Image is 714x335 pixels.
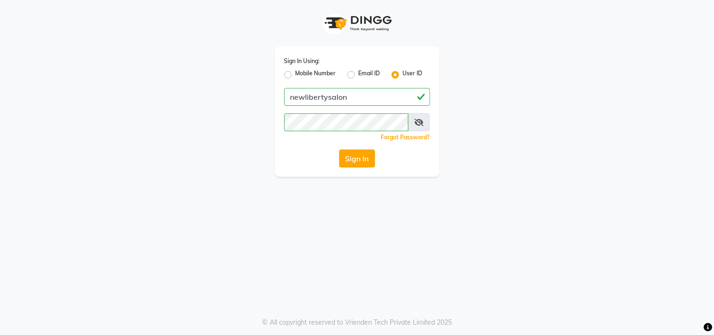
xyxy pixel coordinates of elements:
input: Username [284,113,409,131]
input: Username [284,88,430,106]
label: Sign In Using: [284,57,320,65]
a: Forgot Password? [381,134,430,141]
label: Email ID [359,69,380,80]
button: Sign In [339,150,375,167]
img: logo1.svg [320,9,395,37]
label: Mobile Number [296,69,336,80]
label: User ID [403,69,423,80]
